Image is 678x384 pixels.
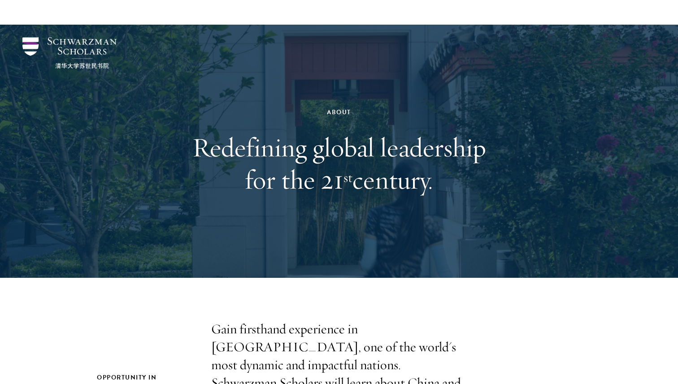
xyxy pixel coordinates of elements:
[343,169,352,186] sup: st
[184,131,494,196] h1: Redefining global leadership for the 21 century.
[22,37,117,69] img: Schwarzman Scholars
[184,107,494,118] div: About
